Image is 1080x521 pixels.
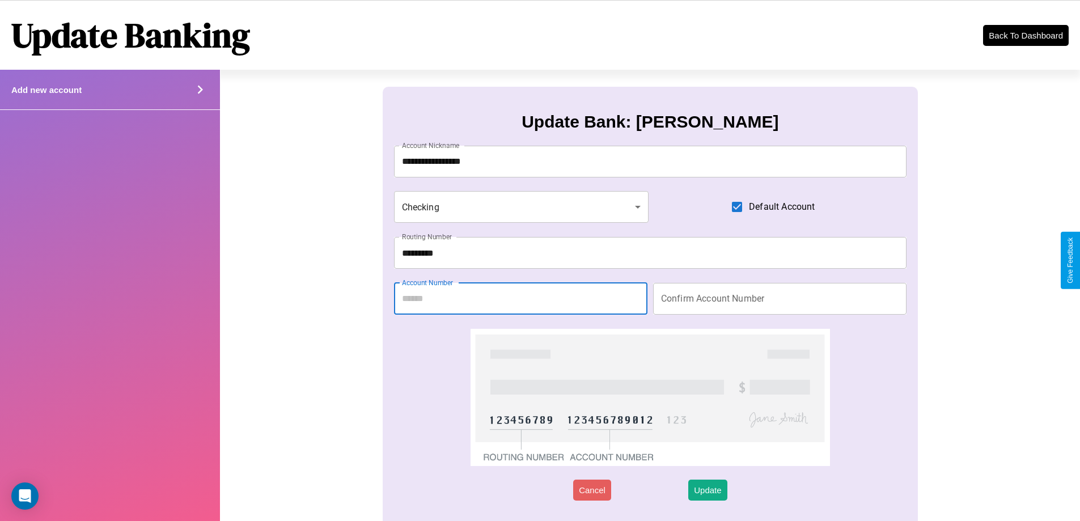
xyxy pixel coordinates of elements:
label: Routing Number [402,232,452,242]
h3: Update Bank: [PERSON_NAME] [522,112,778,132]
div: Give Feedback [1066,238,1074,283]
button: Update [688,480,727,501]
h1: Update Banking [11,12,250,58]
button: Cancel [573,480,611,501]
label: Account Nickname [402,141,460,150]
span: Default Account [749,200,815,214]
div: Checking [394,191,649,223]
div: Open Intercom Messenger [11,482,39,510]
button: Back To Dashboard [983,25,1069,46]
label: Account Number [402,278,453,287]
img: check [471,329,829,466]
h4: Add new account [11,85,82,95]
